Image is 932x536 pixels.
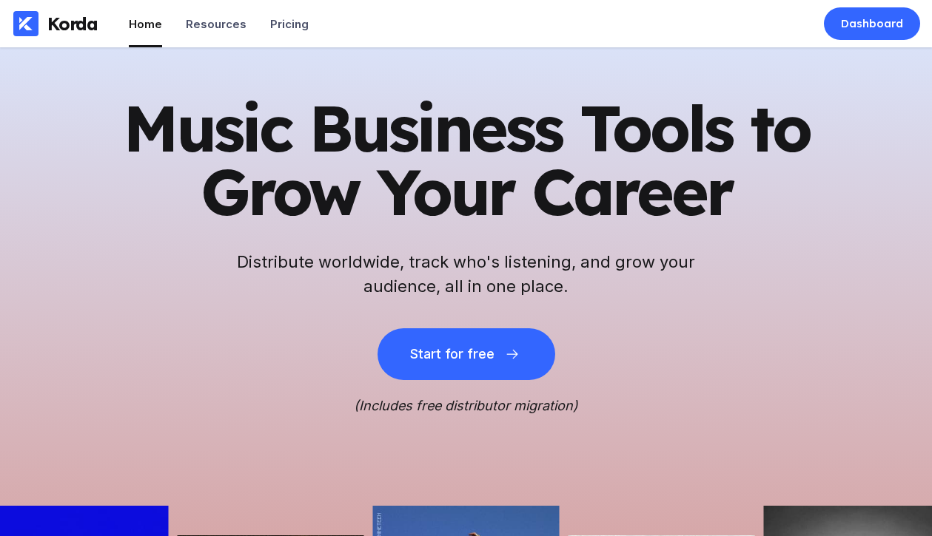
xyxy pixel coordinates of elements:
h1: Music Business Tools to Grow Your Career [104,96,829,223]
div: Resources [186,17,247,31]
div: Dashboard [841,16,903,31]
div: Pricing [270,17,309,31]
i: (Includes free distributor migration) [354,398,578,413]
h2: Distribute worldwide, track who's listening, and grow your audience, all in one place. [229,250,703,299]
a: Dashboard [824,7,920,40]
div: Korda [47,13,98,35]
button: Start for free [378,328,555,380]
div: Start for free [410,347,495,362]
div: Home [129,17,162,31]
